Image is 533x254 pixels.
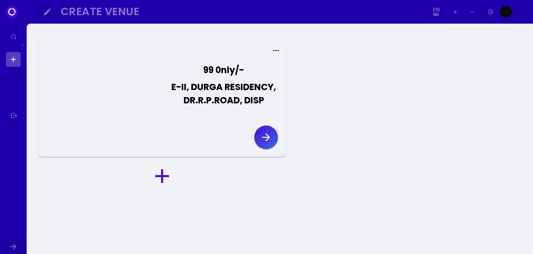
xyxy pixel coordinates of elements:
div: Create Venue [61,7,418,16]
div: E-II, DURGA RESIDENCY, DR.R.P.ROAD, DISP [171,80,276,107]
button: 99 0nly/-E-II, DURGA RESIDENCY, DR.R.P.ROAD, DISP [162,54,280,116]
img: Image [500,6,512,18]
div: 99 0nly/- [203,63,244,77]
button: Create Venue [58,4,426,20]
img: Image [514,6,526,18]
